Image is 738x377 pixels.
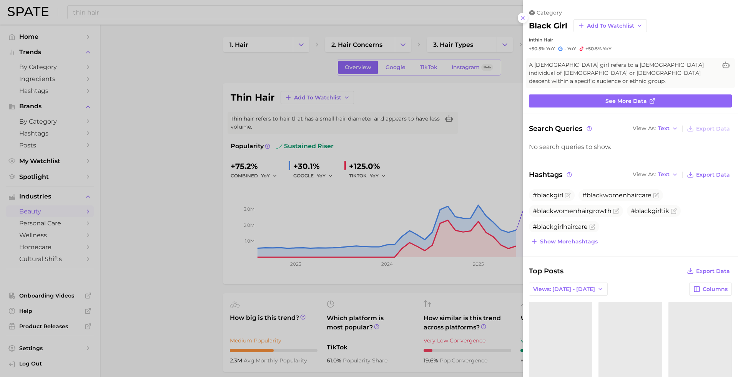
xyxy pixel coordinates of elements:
[533,286,595,293] span: Views: [DATE] - [DATE]
[589,224,595,230] button: Flag as miscategorized or irrelevant
[631,207,669,215] span: #blackgirltik
[585,46,602,51] span: +50.5%
[605,98,647,104] span: See more data
[529,21,567,30] h2: black girl
[533,223,588,230] span: #blackgirlhaircare
[537,9,562,16] span: category
[582,192,652,199] span: #blackwomenhaircare
[529,283,608,296] button: Views: [DATE] - [DATE]
[529,169,573,180] span: Hashtags
[685,169,732,180] button: Export Data
[529,94,732,107] a: See more data
[587,23,634,29] span: Add to Watchlist
[529,37,732,43] div: in
[696,172,730,178] span: Export Data
[658,126,670,131] span: Text
[653,192,659,198] button: Flag as miscategorized or irrelevant
[696,126,730,132] span: Export Data
[633,172,656,177] span: View As
[533,207,612,215] span: #blackwomenhairgrowth
[603,46,612,52] span: YoY
[529,123,593,134] span: Search Queries
[546,46,555,52] span: YoY
[613,208,619,214] button: Flag as miscategorized or irrelevant
[573,19,647,32] button: Add to Watchlist
[529,143,732,150] div: No search queries to show.
[685,123,732,134] button: Export Data
[703,286,728,293] span: Columns
[540,238,598,245] span: Show more hashtags
[671,208,677,214] button: Flag as miscategorized or irrelevant
[685,266,732,276] button: Export Data
[631,170,680,180] button: View AsText
[533,37,553,43] span: thin hair
[529,46,545,51] span: +50.5%
[696,268,730,274] span: Export Data
[567,46,576,52] span: YoY
[689,283,732,296] button: Columns
[533,192,563,199] span: #blackgirl
[658,172,670,177] span: Text
[529,236,600,247] button: Show morehashtags
[529,61,716,85] span: A [DEMOGRAPHIC_DATA] girl refers to a [DEMOGRAPHIC_DATA] individual of [DEMOGRAPHIC_DATA] or [DEM...
[565,192,571,198] button: Flag as miscategorized or irrelevant
[564,46,566,51] span: -
[529,266,563,276] span: Top Posts
[633,126,656,131] span: View As
[631,124,680,134] button: View AsText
